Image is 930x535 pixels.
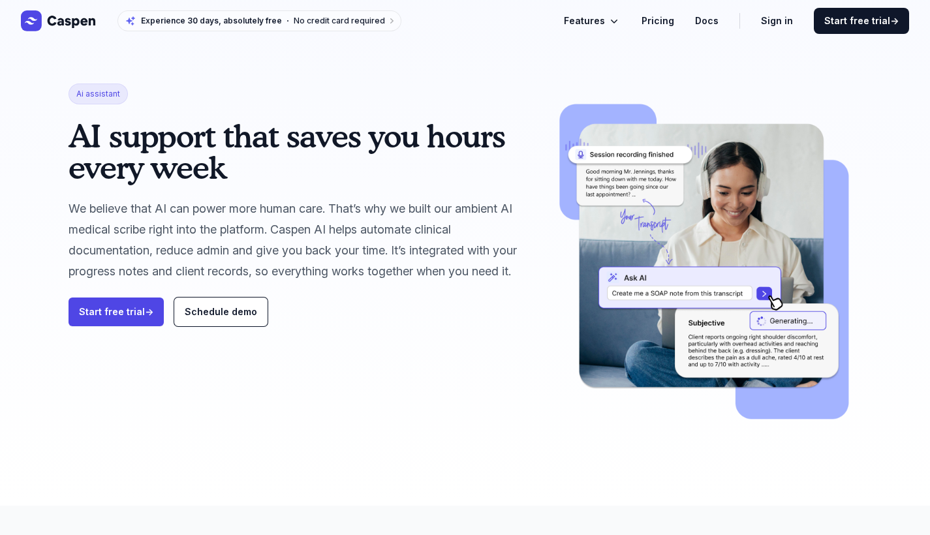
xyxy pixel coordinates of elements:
span: Start free trial [824,14,899,27]
span: Features [564,13,605,29]
img: sessions.png [557,84,861,422]
a: Sign in [761,13,793,29]
span: Schedule demo [185,306,257,317]
span: → [890,15,899,26]
span: → [145,306,153,317]
h1: AI support that saves you hours every week [69,120,536,183]
a: Docs [695,13,719,29]
a: Start free trial [814,8,909,34]
a: Schedule demo [174,298,268,326]
p: We believe that AI can power more human care. That’s why we built our ambient AI medical scribe r... [69,198,536,282]
span: No credit card required [294,16,385,25]
a: Start free trial [69,298,164,326]
button: Features [564,13,621,29]
span: Experience 30 days, absolutely free [141,16,282,26]
a: Experience 30 days, absolutely freeNo credit card required [117,10,401,31]
a: Pricing [642,13,674,29]
span: Ai assistant [69,84,128,104]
